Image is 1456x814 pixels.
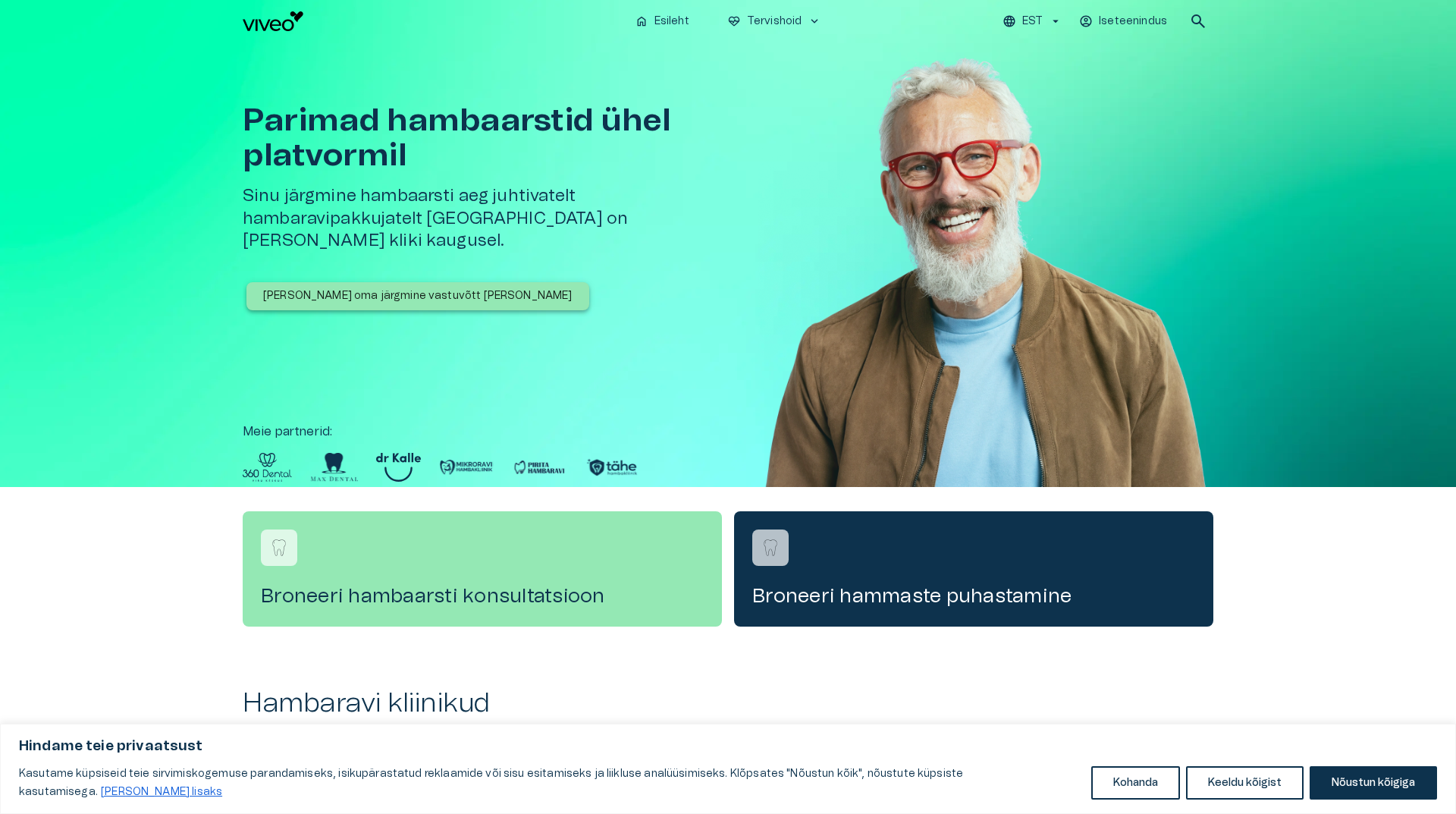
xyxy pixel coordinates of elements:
[1310,766,1437,800] button: Nõustun kõigiga
[1091,766,1180,800] button: Kohanda
[721,11,828,33] button: ecg_heartTervishoidkeyboard_arrow_down
[243,423,1213,441] p: Meie partnerid :
[1186,766,1304,800] button: Keeldu kõigist
[727,14,741,28] span: ecg_heart
[752,584,1195,608] h4: Broneeri hammaste puhastamine
[261,584,704,608] h4: Broneeri hambaarsti konsultatsioon
[376,453,421,482] img: Partner logo
[243,103,734,173] h1: Parimad hambaarstid ühel platvormil
[243,11,303,31] img: Viveo logo
[243,687,1213,720] h2: Hambaravi kliinikud
[747,14,802,30] p: Tervishoid
[268,536,290,559] img: Broneeri hambaarsti konsultatsioon logo
[19,765,1080,801] p: Kasutame küpsiseid teie sirvimiskogemuse parandamiseks, isikupärastatud reklaamide või sisu esita...
[654,14,689,30] p: Esileht
[629,11,697,33] button: homeEsileht
[635,14,648,28] span: home
[243,185,734,252] h5: Sinu järgmine hambaarsti aeg juhtivatelt hambaravipakkujatelt [GEOGRAPHIC_DATA] on [PERSON_NAME] ...
[1189,12,1207,30] span: search
[263,288,573,304] p: [PERSON_NAME] oma järgmine vastuvõtt [PERSON_NAME]
[100,786,223,798] a: Loe lisaks
[1099,14,1167,30] p: Iseteenindus
[1000,11,1065,33] button: EST
[310,453,358,482] img: Partner logo
[734,511,1213,627] a: Navigate to service booking
[585,453,639,482] img: Partner logo
[1022,14,1043,30] p: EST
[243,511,722,627] a: Navigate to service booking
[759,536,782,559] img: Broneeri hammaste puhastamine logo
[243,11,623,31] a: Navigate to homepage
[808,14,821,28] span: keyboard_arrow_down
[243,453,292,482] img: Partner logo
[19,737,1437,756] p: Hindame teie privaatsust
[246,282,589,310] button: [PERSON_NAME] oma järgmine vastuvõtt [PERSON_NAME]
[512,453,566,482] img: Partner logo
[1077,11,1171,33] button: Iseteenindus
[1183,6,1213,36] button: open search modal
[758,42,1213,533] img: Man with glasses smiling
[439,453,494,482] img: Partner logo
